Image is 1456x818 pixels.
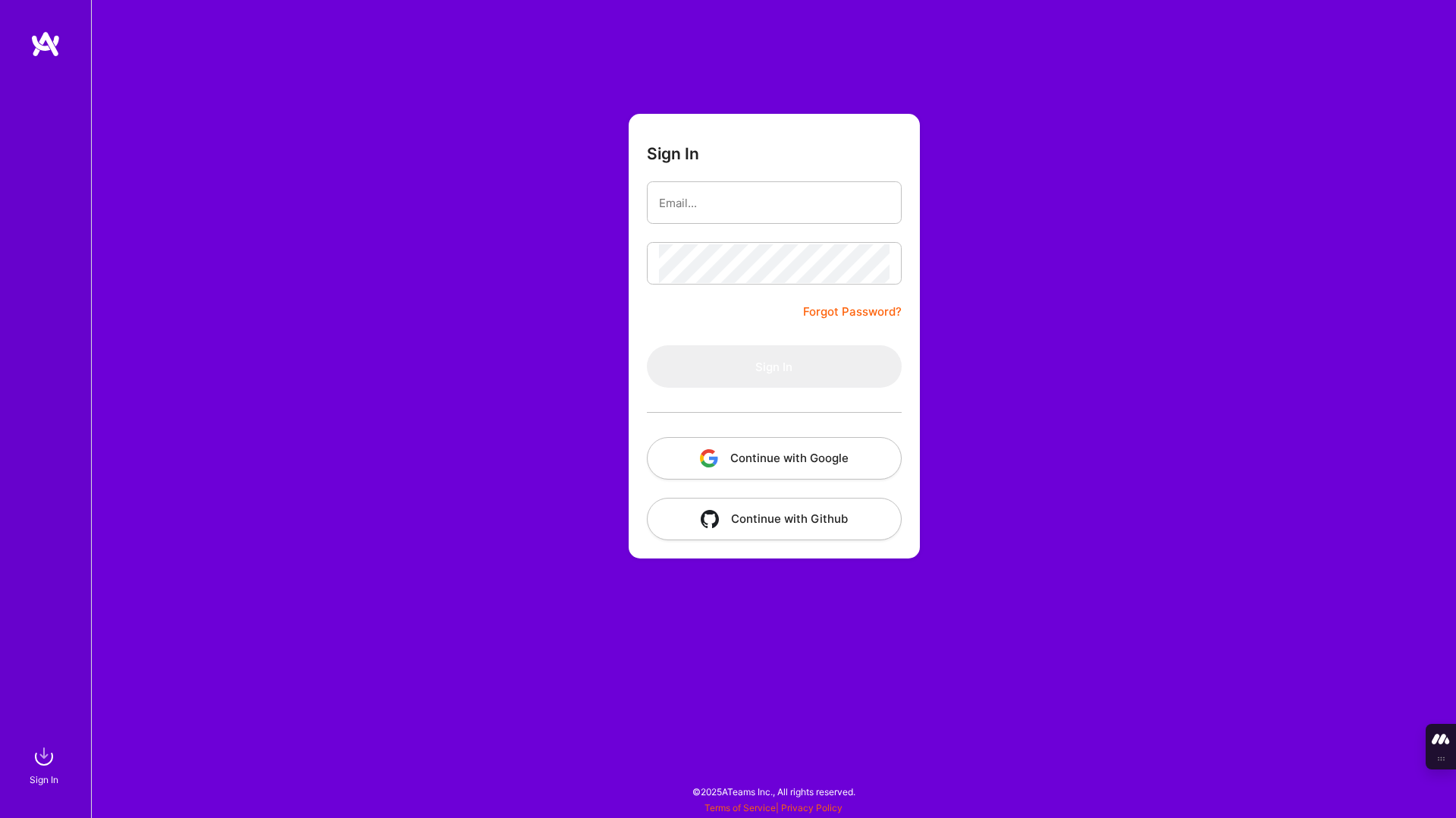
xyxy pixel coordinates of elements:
img: icon [700,449,718,467]
button: Sign In [647,345,902,388]
div: © 2025 ATeams Inc., All rights reserved. [91,772,1456,810]
a: Terms of Service [704,802,776,813]
button: Continue with Github [647,498,902,540]
input: Email... [659,184,890,222]
div: Sign In [30,772,58,788]
img: logo [30,30,61,58]
img: sign in [29,741,59,772]
span: | [704,802,843,813]
button: Continue with Google [647,437,902,480]
img: icon [701,510,719,528]
a: Forgot Password? [803,303,902,321]
a: Privacy Policy [781,802,843,813]
h3: Sign In [647,144,699,163]
a: sign inSign In [32,741,59,788]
